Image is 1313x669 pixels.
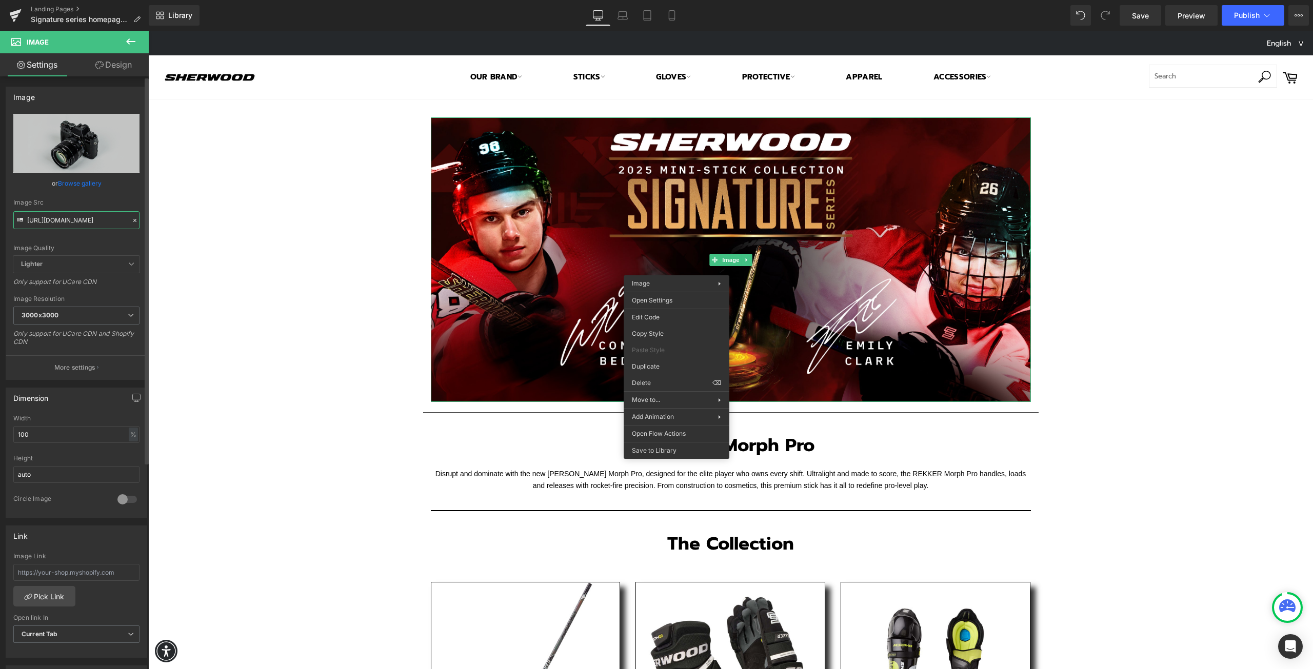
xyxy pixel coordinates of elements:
[22,311,58,319] b: 3000x3000
[58,174,102,192] a: Browse gallery
[7,609,29,632] div: Accessibility Menu
[13,426,140,443] input: auto
[76,53,151,76] a: Design
[500,25,550,68] a: Gloves
[1095,5,1116,26] button: Redo
[1178,10,1205,21] span: Preview
[13,199,140,206] div: Image Src
[13,211,140,229] input: Link
[13,495,107,505] div: Circle Image
[593,223,604,235] a: Expand / Collapse
[499,401,666,428] strong: REKKER Morph Pro
[632,429,721,438] span: Open Flow Actions
[287,439,878,459] font: Disrupt and dominate with the new [PERSON_NAME] Morph Pro, designed for the elite player who owns...
[13,388,49,402] div: Dimension
[13,245,140,252] div: Image Quality
[1288,5,1309,26] button: More
[712,378,721,388] span: ⌫
[13,564,140,581] input: https://your-shop.myshopify.com
[632,395,718,404] span: Move to...
[117,4,1047,22] span: .
[21,260,43,268] b: Lighter
[610,5,635,26] a: Laptop
[13,178,140,189] div: or
[1165,5,1218,26] a: Preview
[13,553,140,560] div: Image Link
[778,25,850,68] a: Accessories
[27,38,49,46] span: Image
[1132,10,1149,21] span: Save
[13,278,140,293] div: Only support for UCare CDN
[632,346,721,355] span: Paste Style
[13,415,140,422] div: Width
[632,279,650,287] span: Image
[632,446,721,455] span: Save to Library
[13,466,140,483] input: auto
[1070,5,1091,26] button: Undo
[13,295,140,302] div: Image Resolution
[632,412,718,421] span: Add Animation
[1278,634,1303,659] div: Open Intercom Messenger
[13,330,140,353] div: Only support for UCare CDN and Shopify CDN
[149,5,200,26] a: New Library
[632,378,712,388] span: Delete
[632,296,721,305] span: Open Settings
[13,586,75,606] a: Pick Link
[314,25,382,68] a: Our Brand
[22,630,58,638] b: Current Tab
[283,501,883,525] h2: The Collection
[586,5,610,26] a: Desktop
[10,37,113,56] img: SHERWOOD™
[129,428,138,441] div: %
[1222,5,1284,26] button: Publish
[572,223,593,235] span: Image
[31,5,149,13] a: Landing Pages
[1234,11,1260,19] span: Publish
[13,87,35,102] div: Image
[13,614,140,621] div: Open link In
[6,355,147,379] button: More settings
[690,25,742,68] a: Apparel
[54,363,95,372] p: More settings
[417,25,465,68] a: Sticks
[632,362,721,371] span: Duplicate
[632,329,721,338] span: Copy Style
[635,5,660,26] a: Tablet
[13,455,140,462] div: Height
[586,25,654,68] a: Protective
[632,313,721,322] span: Edit Code
[168,11,192,20] span: Library
[1001,34,1129,57] input: Search
[13,526,28,540] div: Link
[660,5,684,26] a: Mobile
[31,15,129,24] span: Signature series homepage - EN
